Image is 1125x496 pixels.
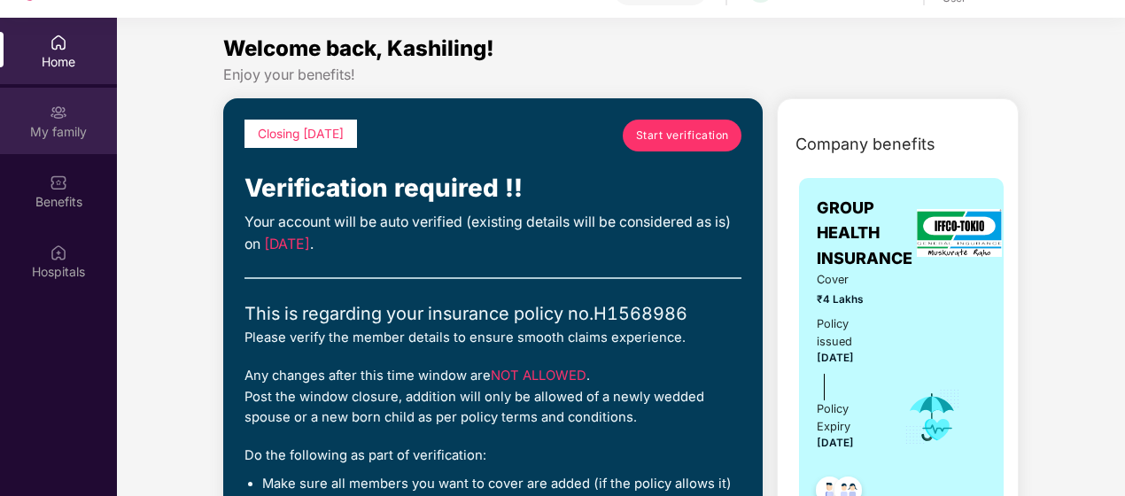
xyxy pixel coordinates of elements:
span: NOT ALLOWED [491,368,586,384]
span: [DATE] [264,236,310,252]
img: svg+xml;base64,PHN2ZyBpZD0iSG9tZSIgeG1sbnM9Imh0dHA6Ly93d3cudzMub3JnLzIwMDAvc3ZnIiB3aWR0aD0iMjAiIG... [50,34,67,51]
div: This is regarding your insurance policy no. H1568986 [244,300,741,328]
img: icon [904,388,961,446]
span: GROUP HEALTH INSURANCE [817,196,912,271]
span: [DATE] [817,352,854,364]
img: svg+xml;base64,PHN2ZyBpZD0iQmVuZWZpdHMiIHhtbG5zPSJodHRwOi8vd3d3LnczLm9yZy8yMDAwL3N2ZyIgd2lkdGg9Ij... [50,174,67,191]
div: Enjoy your benefits! [223,66,1019,84]
div: Verification required !! [244,169,741,208]
img: svg+xml;base64,PHN2ZyBpZD0iSG9zcGl0YWxzIiB4bWxucz0iaHR0cDovL3d3dy53My5vcmcvMjAwMC9zdmciIHdpZHRoPS... [50,244,67,261]
img: insurerLogo [917,209,1002,257]
span: Welcome back, Kashiling! [223,35,494,61]
span: Cover [817,271,880,289]
div: Do the following as part of verification: [244,446,741,466]
div: Policy Expiry [817,400,880,436]
div: Policy issued [817,315,880,351]
li: Make sure all members you want to cover are added (if the policy allows it) [262,476,741,493]
div: Please verify the member details to ensure smooth claims experience. [244,328,741,348]
span: ₹4 Lakhs [817,291,880,308]
img: svg+xml;base64,PHN2ZyB3aWR0aD0iMjAiIGhlaWdodD0iMjAiIHZpZXdCb3g9IjAgMCAyMCAyMCIgZmlsbD0ibm9uZSIgeG... [50,104,67,121]
span: Start verification [636,127,729,143]
span: Closing [DATE] [258,127,344,141]
span: Company benefits [795,132,935,157]
div: Any changes after this time window are . Post the window closure, addition will only be allowed o... [244,366,741,428]
a: Start verification [623,120,741,151]
span: [DATE] [817,437,854,449]
div: Your account will be auto verified (existing details will be considered as is) on . [244,212,741,256]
